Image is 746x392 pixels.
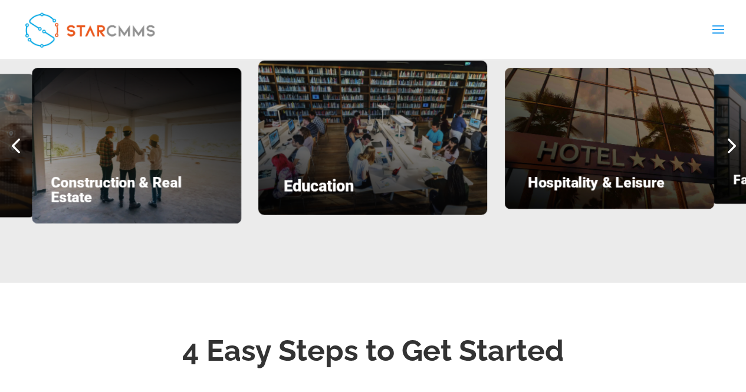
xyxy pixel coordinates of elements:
[505,68,714,209] div: 6 / 7
[32,68,241,223] div: 4 / 7
[19,6,160,53] img: StarCMMS
[528,176,691,196] h4: Hospitality & Leisure
[75,330,672,377] h2: 4 Easy Steps to Get Started
[284,179,462,200] h4: Education
[258,61,487,215] div: 5 / 7
[715,130,746,162] div: Next slide
[51,176,210,210] h4: Construction & Real Estate
[550,265,746,392] iframe: Chat Widget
